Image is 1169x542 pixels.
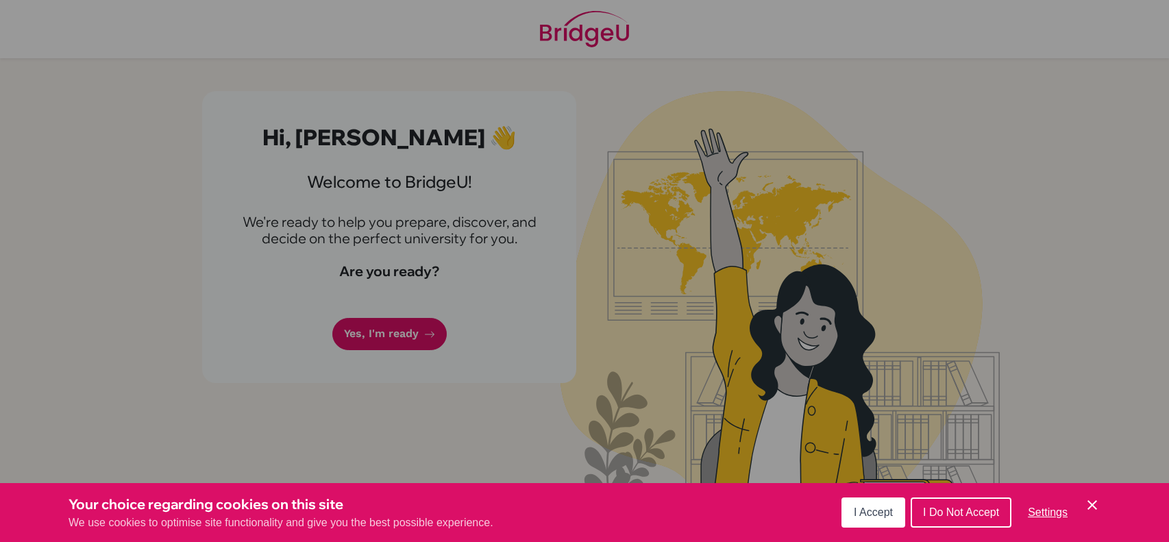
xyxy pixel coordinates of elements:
h3: Your choice regarding cookies on this site [69,494,493,515]
button: I Accept [841,497,905,528]
span: I Accept [854,506,893,518]
button: I Do Not Accept [911,497,1011,528]
span: Settings [1028,506,1068,518]
p: We use cookies to optimise site functionality and give you the best possible experience. [69,515,493,531]
button: Settings [1017,499,1079,526]
button: Save and close [1084,497,1100,513]
span: I Do Not Accept [923,506,999,518]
